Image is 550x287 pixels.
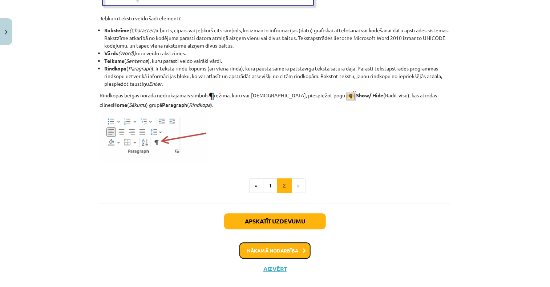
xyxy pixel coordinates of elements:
b: Paragraph [162,101,187,108]
li: ( ), ir teksta rindu kopums (arī viena rinda), kurā pausta samērā patstāvīga teksta satura daļa. ... [104,65,450,88]
button: 2 [277,178,292,193]
b: Teikums [104,57,124,64]
button: Nākamā nodarbība [239,242,311,259]
b: Vārds [104,50,118,56]
p: Rindkopas beigas norāda nedrukājamais simbols režīmā, kuru var [DEMOGRAPHIC_DATA], piespiežot pog... [100,91,450,109]
button: « [249,178,263,193]
i: Rindkopa [189,101,210,108]
li: ( ), kuru parasti veido vairāki vārdi. [104,57,450,65]
i: (Character) [129,27,155,33]
li: ir burts, cipars vai jebkurš cits simbols, ko izmanto informācijas (datu) grafiskai attēlošanai v... [104,27,450,49]
i: Enter [149,80,162,87]
b: Home [113,101,127,108]
i: Paragraph [128,65,151,72]
button: 1 [263,178,278,193]
b: Rindkopa [104,65,126,72]
li: kuru veido rakstzīmes. [104,49,450,57]
b: Show/ Hide [356,92,383,99]
p: Jebkuru tekstu veido šādi elementi: [100,15,450,22]
i: (Word), [118,50,135,56]
nav: Page navigation example [100,178,450,193]
b: Rakstzīme [104,27,129,33]
i: Sākums [129,101,146,108]
button: Aizvērt [261,265,289,272]
img: icon-close-lesson-0947bae3869378f0d4975bcd49f059093ad1ed9edebbc8119c70593378902aed.svg [5,30,8,35]
i: Sentence [126,57,148,64]
button: Apskatīt uzdevumu [224,213,326,229]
